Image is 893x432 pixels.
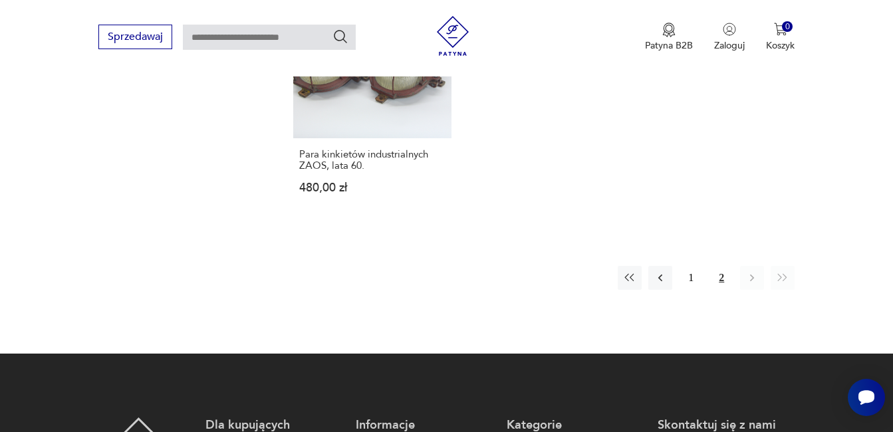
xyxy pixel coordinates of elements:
p: Koszyk [766,39,795,52]
p: Zaloguj [714,39,745,52]
button: Zaloguj [714,23,745,52]
img: Ikona koszyka [774,23,787,36]
button: 0Koszyk [766,23,795,52]
h3: Para kinkietów industrialnych ZAOS, lata 60. [299,149,446,171]
p: 480,00 zł [299,182,446,193]
button: Szukaj [332,29,348,45]
button: Patyna B2B [645,23,693,52]
img: Patyna - sklep z meblami i dekoracjami vintage [433,16,473,56]
button: 2 [709,266,733,290]
img: Ikonka użytkownika [723,23,736,36]
button: Sprzedawaj [98,25,172,49]
button: 1 [679,266,703,290]
iframe: Smartsupp widget button [848,379,885,416]
p: Patyna B2B [645,39,693,52]
img: Ikona medalu [662,23,676,37]
div: 0 [782,21,793,33]
a: Ikona medaluPatyna B2B [645,23,693,52]
a: Sprzedawaj [98,33,172,43]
